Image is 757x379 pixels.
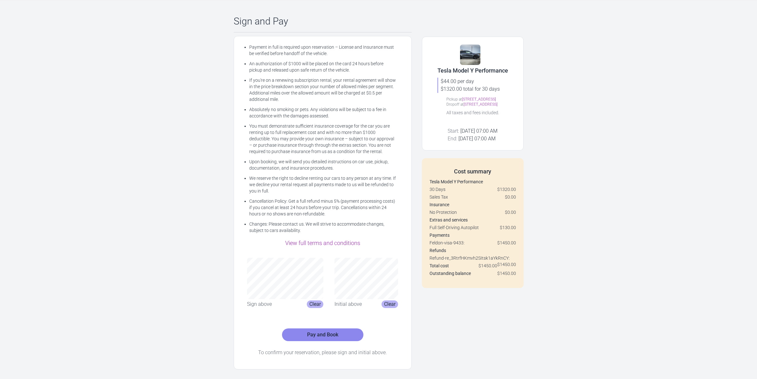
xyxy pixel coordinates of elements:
li: If you're on a renewing subscription rental, your rental agreement will show in the price breakdo... [249,77,396,102]
div: All taxes and fees included. [446,109,499,116]
button: Clear [307,300,323,308]
div: To confirm your reservation, please sign and initial above. [242,349,404,356]
div: Initial above [334,300,362,308]
li: Payment in full is required upon reservation – License and Insurance must be verified before hand... [249,44,396,57]
strong: Outstanding balance [430,271,471,276]
li: Upon booking, we will send you detailed instructions on car use, pickup, documentation, and insur... [249,158,396,171]
div: Sign above [247,300,272,308]
span: $1450.00 [497,261,516,268]
span: $0.00 [505,194,516,200]
div: Feldon-visa-9433: [430,240,516,246]
span: [DATE] 07:00 AM [458,136,496,142]
div: $1450.00 [478,263,497,269]
strong: Payments [430,233,450,238]
a: [STREET_ADDRESS] [462,97,496,102]
div: Full Self-Driving Autopilot [430,224,516,231]
img: 251.png [460,45,480,65]
span: [DATE] 07:00 AM [460,128,498,134]
button: Pay and Book [282,328,363,341]
strong: Insurance [430,202,449,207]
div: $44.00 per day [441,78,508,85]
div: No Protection [430,209,516,215]
button: Clear [382,300,398,308]
li: Absolutely no smoking or pets. Any violations will be subject to a fee in accordance with the dam... [249,106,396,119]
a: [STREET_ADDRESS] [464,102,498,107]
li: You must demonstrate sufficient insurance coverage for the car you are renting up to full replace... [249,123,396,155]
span: $1320.00 [497,186,516,193]
div: Sign and Pay [234,16,412,27]
strong: Refunds [430,248,446,253]
div: $1320.00 total for 30 days [441,85,508,93]
span: Start: [448,128,459,134]
div: 30 Days [430,186,516,193]
div: Cost summary [430,167,516,176]
li: Cancellation Policy: Get a full refund minus 5% (payment processing costs) if you cancel at least... [249,198,396,217]
li: We reserve the right to decline renting our cars to any person at any time. If we decline your re... [249,175,396,194]
span: Dropoff at [446,102,464,107]
div: $1450.00 [497,270,516,277]
a: View full terms and conditions [285,240,360,246]
span: Pickup at [446,97,462,102]
strong: Total cost [430,263,449,268]
div: Refund-re_3RtrfHKmvh2SItsk1aYkRnCY: [430,255,516,261]
span: $130.00 [500,224,516,231]
li: Changes: Please contact us. We will strive to accommodate changes, subject to cars availability. [249,221,396,234]
span: End: [448,136,457,142]
strong: Tesla Model Y Performance [430,179,483,184]
div: Sales Tax [430,194,516,200]
li: An authorization of $1000 will be placed on the card 24 hours before pickup and released upon saf... [249,60,396,73]
div: Tesla Model Y Performance [437,66,508,75]
span: $1450.00 [497,240,516,246]
strong: Extras and services [430,217,468,222]
span: $0.00 [505,209,516,215]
